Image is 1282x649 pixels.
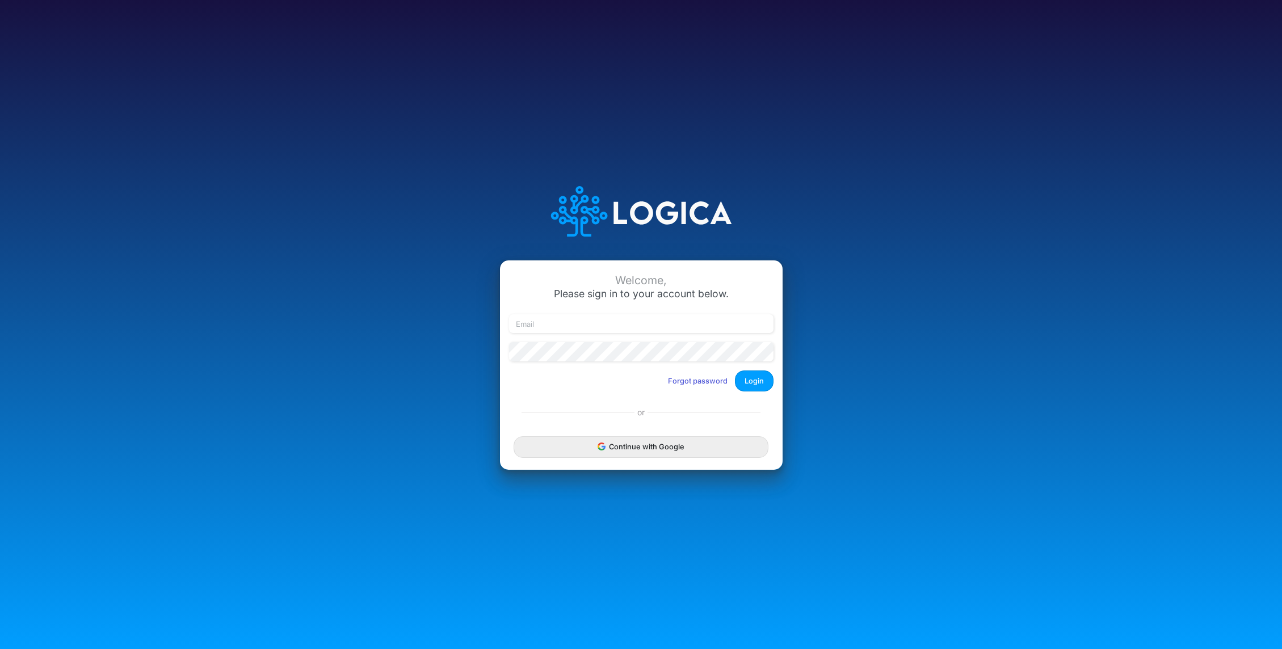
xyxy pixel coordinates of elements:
span: Please sign in to your account below. [554,288,729,300]
button: Login [735,370,774,391]
button: Continue with Google [514,436,768,457]
div: Welcome, [509,274,774,287]
button: Forgot password [661,372,735,390]
input: Email [509,314,774,334]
